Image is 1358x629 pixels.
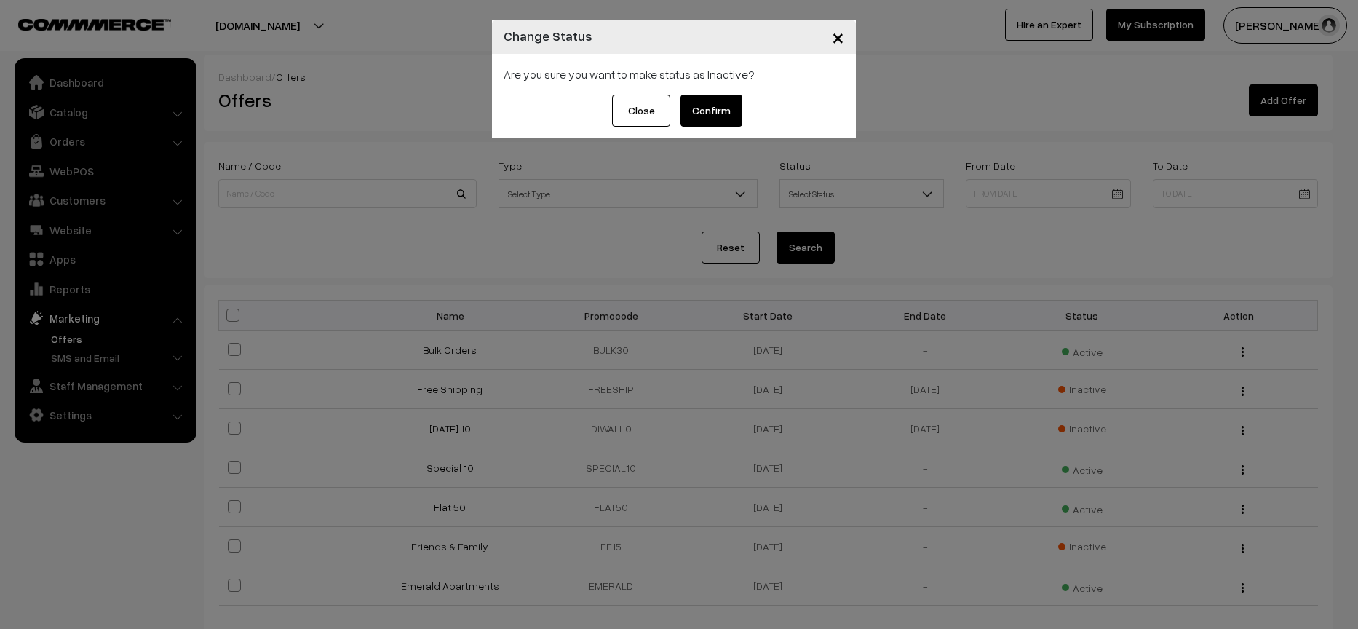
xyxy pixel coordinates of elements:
span: × [832,23,844,50]
button: Confirm [680,95,742,127]
button: Close [612,95,670,127]
div: Are you sure you want to make status as Inactive? [504,66,844,83]
h4: Change Status [504,26,592,46]
button: Close [820,15,856,60]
